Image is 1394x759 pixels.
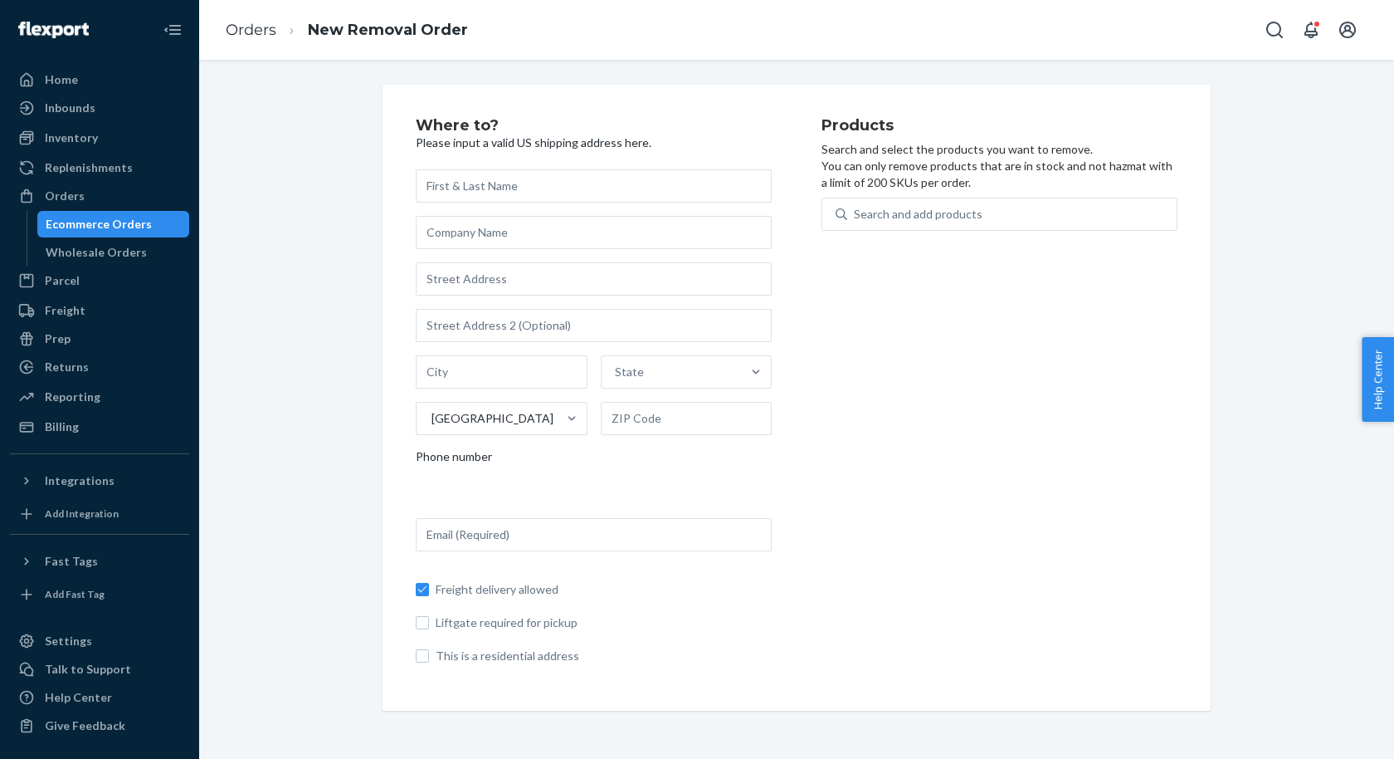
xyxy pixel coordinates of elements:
[10,125,189,151] a: Inventory
[10,548,189,575] button: Fast Tags
[1331,13,1364,47] button: Open account menu
[10,384,189,410] a: Reporting
[854,206,982,223] div: Search and add products
[45,633,92,649] div: Settings
[45,473,115,489] div: Integrations
[416,583,429,596] input: Freight delivery allowed
[10,66,189,93] a: Home
[416,169,772,203] input: First & Last Name
[10,326,189,352] a: Prep
[212,6,481,55] ol: breadcrumbs
[821,141,1177,191] p: Search and select the products you want to remove. You can only remove products that are in stock...
[416,649,429,663] input: This is a residential address
[45,302,85,319] div: Freight
[226,21,276,39] a: Orders
[45,71,78,88] div: Home
[10,354,189,380] a: Returns
[436,615,772,631] span: Liftgate required for pickup
[45,507,119,521] div: Add Integration
[45,159,133,176] div: Replenishments
[308,21,468,39] a: New Removal Order
[45,689,112,706] div: Help Center
[46,216,152,233] div: Ecommerce Orders
[10,501,189,527] a: Add Integration
[10,297,189,324] a: Freight
[46,244,147,261] div: Wholesale Orders
[10,656,189,683] button: Talk to Support
[10,414,189,440] a: Billing
[10,183,189,209] a: Orders
[10,267,189,294] a: Parcel
[1362,337,1394,422] button: Help Center
[10,581,189,608] a: Add Fast Tag
[45,419,79,435] div: Billing
[416,616,429,629] input: Liftgate required for pickup
[601,402,773,435] input: ZIP Code
[10,712,189,739] button: Give Feedback
[45,272,80,289] div: Parcel
[45,100,95,116] div: Inbounds
[37,211,190,237] a: Ecommerce Orders
[45,661,131,678] div: Talk to Support
[10,684,189,711] a: Help Center
[436,581,772,598] span: Freight delivery allowed
[10,95,189,121] a: Inbounds
[821,118,1177,135] h2: Products
[10,628,189,654] a: Settings
[45,130,98,146] div: Inventory
[45,188,85,204] div: Orders
[156,13,189,47] button: Close Navigation
[45,331,71,347] div: Prep
[1286,709,1377,751] iframe: Opens a widget where you can chat to one of our agents
[10,154,189,181] a: Replenishments
[37,239,190,266] a: Wholesale Orders
[416,262,772,296] input: Street Address
[416,355,587,389] input: City
[1258,13,1291,47] button: Open Search Box
[615,364,644,380] div: State
[1294,13,1328,47] button: Open notifications
[45,587,105,601] div: Add Fast Tag
[416,118,772,135] h2: Where to?
[416,518,772,551] input: Email (Required)
[45,359,89,375] div: Returns
[45,717,125,734] div: Give Feedback
[45,553,98,570] div: Fast Tags
[416,216,772,249] input: Company Name
[436,648,772,664] span: This is a residential address
[416,448,492,472] span: Phone number
[18,22,89,38] img: Flexport logo
[10,468,189,494] button: Integrations
[416,135,772,151] p: Please input a valid US shipping address here.
[45,389,100,405] div: Reporting
[416,309,772,342] input: Street Address 2 (Optional)
[430,410,431,427] input: [GEOGRAPHIC_DATA]
[431,410,553,427] div: [GEOGRAPHIC_DATA]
